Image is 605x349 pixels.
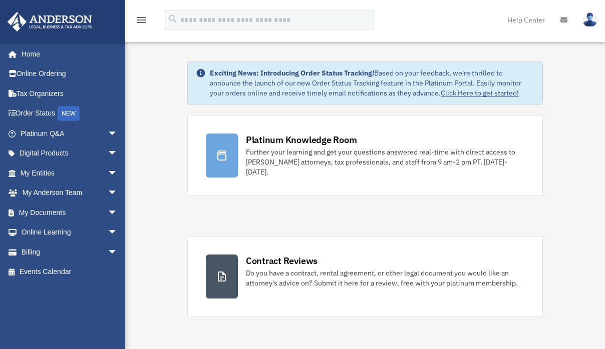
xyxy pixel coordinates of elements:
[108,222,128,243] span: arrow_drop_down
[187,236,543,317] a: Contract Reviews Do you have a contract, rental agreement, or other legal document you would like...
[108,202,128,223] span: arrow_drop_down
[210,68,534,98] div: Based on your feedback, we're thrilled to announce the launch of our new Order Status Tracking fe...
[135,14,147,26] i: menu
[246,133,357,146] div: Platinum Knowledge Room
[108,163,128,183] span: arrow_drop_down
[108,242,128,262] span: arrow_drop_down
[7,123,133,143] a: Platinum Q&Aarrow_drop_down
[246,147,524,177] div: Further your learning and get your questions answered real-time with direct access to [PERSON_NAM...
[7,143,133,163] a: Digital Productsarrow_drop_down
[108,183,128,203] span: arrow_drop_down
[246,254,318,267] div: Contract Reviews
[7,183,133,203] a: My Anderson Teamarrow_drop_down
[108,123,128,144] span: arrow_drop_down
[135,17,147,26] a: menu
[246,268,524,288] div: Do you have a contract, rental agreement, or other legal document you would like an attorney's ad...
[441,88,519,97] a: Click Here to get started!
[7,242,133,262] a: Billingarrow_drop_down
[7,202,133,222] a: My Documentsarrow_drop_down
[5,12,95,31] img: Anderson Advisors Platinum Portal
[210,68,374,77] strong: Exciting News: Introducing Order Status Tracking!
[7,44,128,64] a: Home
[7,64,133,84] a: Online Ordering
[108,143,128,164] span: arrow_drop_down
[187,115,543,196] a: Platinum Knowledge Room Further your learning and get your questions answered real-time with dire...
[7,222,133,242] a: Online Learningarrow_drop_down
[167,13,178,24] i: search
[7,262,133,282] a: Events Calendar
[58,106,80,121] div: NEW
[582,12,597,27] img: User Pic
[7,163,133,183] a: My Entitiesarrow_drop_down
[7,103,133,124] a: Order StatusNEW
[7,83,133,103] a: Tax Organizers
